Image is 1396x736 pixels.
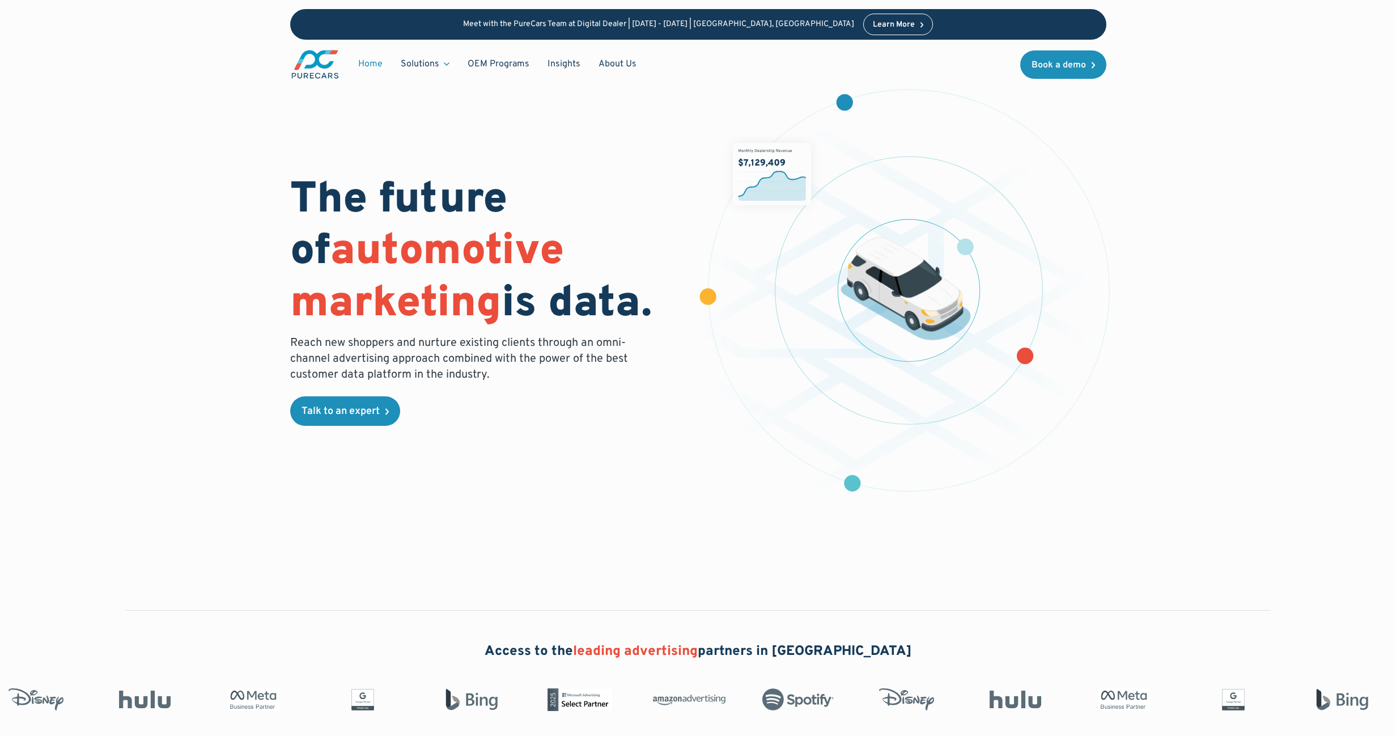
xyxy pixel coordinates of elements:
[349,53,392,75] a: Home
[459,53,538,75] a: OEM Programs
[463,20,854,29] p: Meet with the PureCars Team at Digital Dealer | [DATE] - [DATE] | [GEOGRAPHIC_DATA], [GEOGRAPHIC_...
[1087,688,1159,711] img: Meta Business Partner
[107,691,180,709] img: Hulu
[573,643,698,660] span: leading advertising
[1304,688,1377,711] img: Bing
[1195,688,1268,711] img: Google Partner
[290,49,340,80] a: main
[290,335,635,383] p: Reach new shoppers and nurture existing clients through an omni-channel advertising approach comb...
[325,688,397,711] img: Google Partner
[434,688,506,711] img: Bing
[841,238,971,341] img: illustration of a vehicle
[290,175,685,331] h1: The future of is data.
[1032,61,1086,70] div: Book a demo
[733,143,811,205] img: chart showing monthly dealership revenue of $7m
[401,58,439,70] div: Solutions
[542,688,615,711] img: Microsoft Advertising Partner
[873,21,915,29] div: Learn More
[538,53,589,75] a: Insights
[1020,50,1106,79] a: Book a demo
[869,688,941,711] img: Disney
[485,642,912,662] h2: Access to the partners in [GEOGRAPHIC_DATA]
[651,691,724,709] img: Amazon Advertising
[216,688,288,711] img: Meta Business Partner
[302,407,380,417] div: Talk to an expert
[290,49,340,80] img: purecars logo
[863,14,934,35] a: Learn More
[392,53,459,75] div: Solutions
[760,688,833,711] img: Spotify
[290,225,564,331] span: automotive marketing
[978,691,1050,709] img: Hulu
[589,53,646,75] a: About Us
[290,396,400,426] a: Talk to an expert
